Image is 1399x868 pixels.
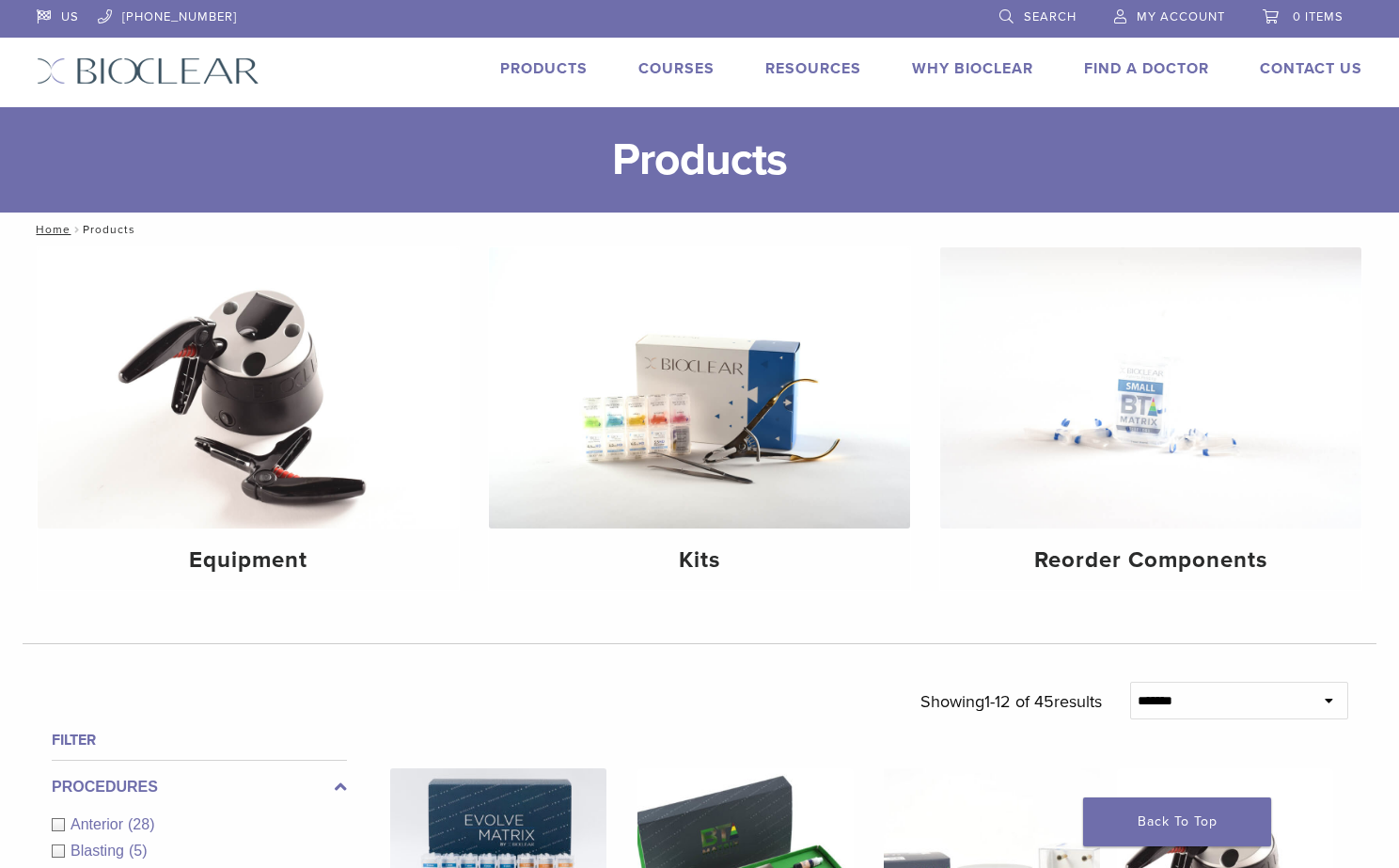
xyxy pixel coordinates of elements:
[1293,9,1344,24] span: 0 items
[53,544,444,577] h4: Equipment
[38,247,459,529] img: Equipment
[38,247,459,590] a: Equipment
[765,59,861,78] a: Resources
[129,843,148,859] span: (5)
[500,59,588,78] a: Products
[1024,9,1077,24] span: Search
[52,729,347,751] h4: Filter
[920,682,1102,721] p: Showing results
[638,59,715,78] a: Courses
[30,223,71,236] a: Home
[71,816,128,832] span: Anterior
[940,247,1361,529] img: Reorder Components
[1137,9,1225,24] span: My Account
[71,843,129,859] span: Blasting
[984,691,1054,712] span: 1-12 of 45
[128,816,154,832] span: (28)
[23,213,1376,246] nav: Products
[489,247,910,529] img: Kits
[489,247,910,590] a: Kits
[52,776,347,798] label: Procedures
[1260,59,1362,78] a: Contact Us
[504,544,895,577] h4: Kits
[1083,797,1271,846] a: Back To Top
[940,247,1361,590] a: Reorder Components
[37,57,259,85] img: Bioclear
[1084,59,1209,78] a: Find A Doctor
[912,59,1033,78] a: Why Bioclear
[955,544,1346,577] h4: Reorder Components
[71,225,83,234] span: /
